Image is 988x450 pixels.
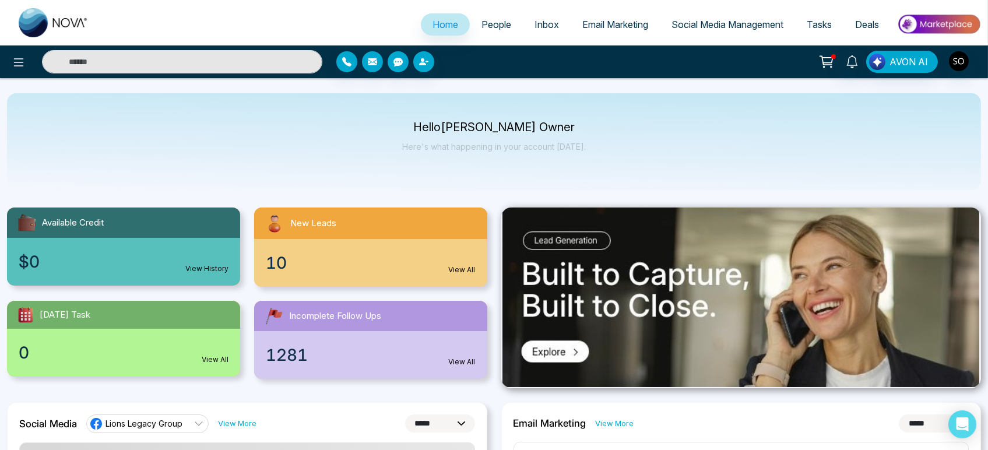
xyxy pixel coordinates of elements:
[289,310,381,323] span: Incomplete Follow Ups
[421,13,470,36] a: Home
[843,13,891,36] a: Deals
[16,212,37,233] img: availableCredit.svg
[19,340,29,365] span: 0
[16,305,35,324] img: todayTask.svg
[266,251,287,275] span: 10
[571,13,660,36] a: Email Marketing
[855,19,879,30] span: Deals
[263,212,286,234] img: newLeads.svg
[449,265,476,275] a: View All
[949,51,969,71] img: User Avatar
[106,418,182,429] span: Lions Legacy Group
[582,19,648,30] span: Email Marketing
[247,208,494,287] a: New Leads10View All
[896,11,981,37] img: Market-place.gif
[185,263,228,274] a: View History
[263,305,284,326] img: followUps.svg
[807,19,832,30] span: Tasks
[19,8,89,37] img: Nova CRM Logo
[535,19,559,30] span: Inbox
[889,55,928,69] span: AVON AI
[671,19,783,30] span: Social Media Management
[514,417,586,429] h2: Email Marketing
[247,301,494,379] a: Incomplete Follow Ups1281View All
[19,249,40,274] span: $0
[19,418,77,430] h2: Social Media
[290,217,336,230] span: New Leads
[660,13,795,36] a: Social Media Management
[795,13,843,36] a: Tasks
[449,357,476,367] a: View All
[948,410,976,438] div: Open Intercom Messenger
[402,122,586,132] p: Hello [PERSON_NAME] Owner
[202,354,228,365] a: View All
[869,54,885,70] img: Lead Flow
[502,208,979,387] img: .
[402,142,586,152] p: Here's what happening in your account [DATE].
[433,19,458,30] span: Home
[40,308,90,322] span: [DATE] Task
[42,216,104,230] span: Available Credit
[470,13,523,36] a: People
[866,51,938,73] button: AVON AI
[481,19,511,30] span: People
[266,343,308,367] span: 1281
[596,418,634,429] a: View More
[218,418,256,429] a: View More
[523,13,571,36] a: Inbox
